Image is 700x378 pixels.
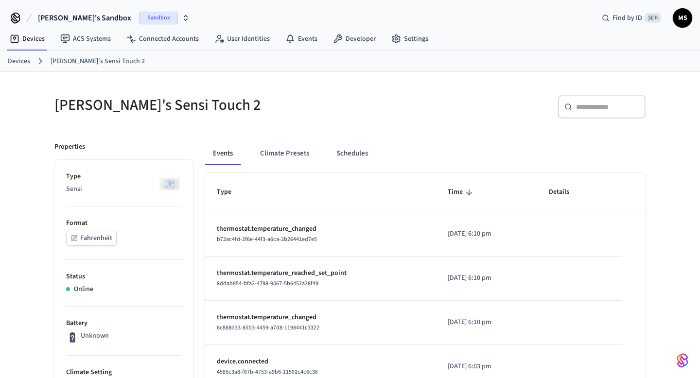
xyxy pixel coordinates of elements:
[66,184,182,194] p: Sensi
[51,56,145,67] a: [PERSON_NAME]'s Sensi Touch 2
[52,30,119,48] a: ACS Systems
[325,30,384,48] a: Developer
[66,172,182,182] p: Type
[205,142,241,165] button: Events
[119,30,207,48] a: Connected Accounts
[549,185,582,200] span: Details
[448,229,525,239] p: [DATE] 6:10 pm
[448,317,525,327] p: [DATE] 6:10 pm
[217,279,318,288] span: 8ddab854-bfa2-4798-9567-5b6452a28f49
[673,8,692,28] button: MS
[217,235,317,243] span: b72ac4fd-2f6e-44f3-a6ca-2b26441ed7e5
[66,318,182,328] p: Battery
[74,284,93,294] p: Online
[217,185,244,200] span: Type
[645,13,661,23] span: ⌘ K
[278,30,325,48] a: Events
[54,142,85,152] p: Properties
[66,218,182,228] p: Format
[677,353,688,368] img: SeamLogoGradient.69752ec5.svg
[2,30,52,48] a: Devices
[384,30,436,48] a: Settings
[66,367,182,378] p: Climate Setting
[38,12,131,24] span: [PERSON_NAME]'s Sandbox
[157,172,182,196] img: Sensi Smart Thermostat (White)
[674,9,691,27] span: MS
[139,12,178,24] span: Sandbox
[612,13,642,23] span: Find by ID
[448,185,475,200] span: Time
[594,9,669,27] div: Find by ID⌘ K
[448,361,525,372] p: [DATE] 6:03 pm
[81,331,109,341] p: Unknown
[252,142,317,165] button: Climate Presets
[329,142,376,165] button: Schedules
[66,272,182,282] p: Status
[207,30,278,48] a: User Identities
[217,357,424,367] p: device.connected
[217,368,318,376] span: 4585c3a8-f67b-4753-a9b6-11501c4c6c36
[217,312,424,323] p: thermostat.temperature_changed
[217,224,424,234] p: thermostat.temperature_changed
[217,268,424,278] p: thermostat.temperature_reached_set_point
[54,95,344,115] h5: [PERSON_NAME]'s Sensi Touch 2
[217,324,319,332] span: 6c888d33-85b3-4459-a7d8-1198441c3322
[66,231,117,246] button: Fahrenheit
[448,273,525,283] p: [DATE] 6:10 pm
[8,56,30,67] a: Devices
